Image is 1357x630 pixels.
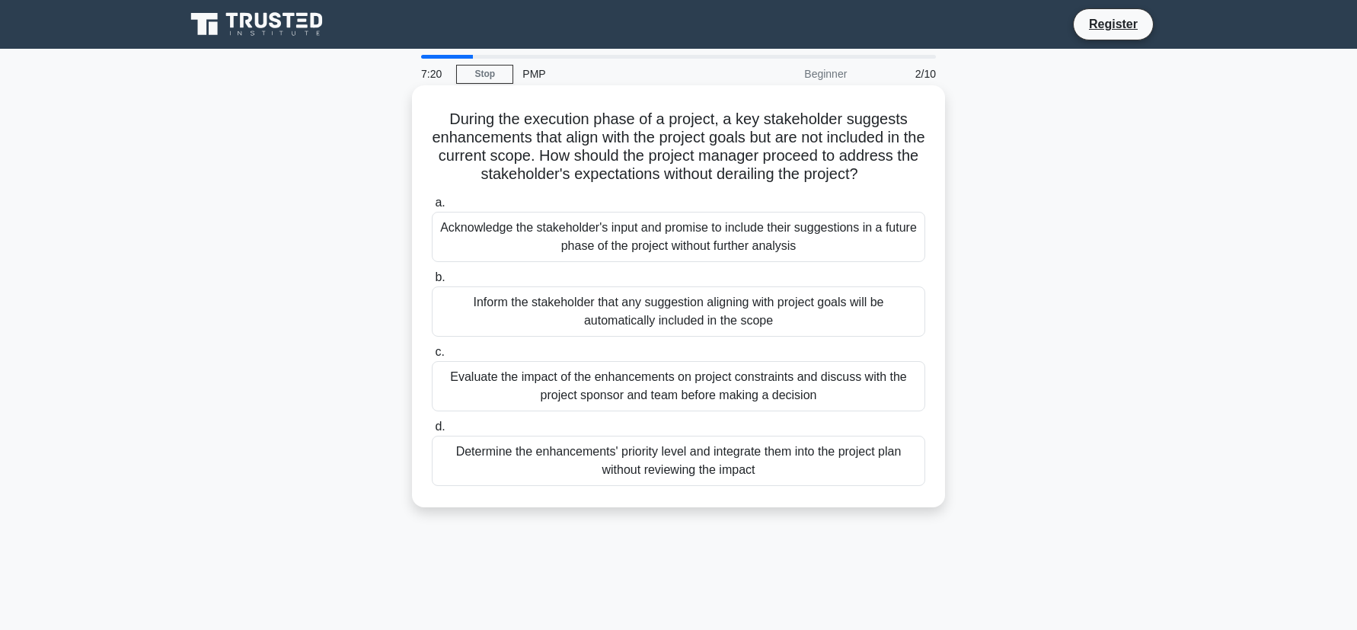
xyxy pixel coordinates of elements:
div: Evaluate the impact of the enhancements on project constraints and discuss with the project spons... [432,361,925,411]
a: Register [1080,14,1147,34]
a: Stop [456,65,513,84]
span: b. [435,270,445,283]
div: Determine the enhancements' priority level and integrate them into the project plan without revie... [432,436,925,486]
div: 7:20 [412,59,456,89]
span: d. [435,420,445,433]
div: 2/10 [856,59,945,89]
div: Acknowledge the stakeholder's input and promise to include their suggestions in a future phase of... [432,212,925,262]
h5: During the execution phase of a project, a key stakeholder suggests enhancements that align with ... [430,110,927,184]
span: a. [435,196,445,209]
div: Inform the stakeholder that any suggestion aligning with project goals will be automatically incl... [432,286,925,337]
div: PMP [513,59,723,89]
span: c. [435,345,444,358]
div: Beginner [723,59,856,89]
